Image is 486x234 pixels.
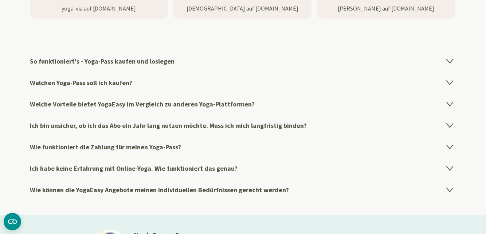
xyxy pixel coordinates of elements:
h4: Wie können die YogaEasy Angebote meinen individuellen Bedürfnissen gerecht werden? [30,179,456,201]
h4: So funktioniert's - Yoga-Pass kaufen und loslegen [30,51,456,72]
button: CMP-Widget öffnen [4,213,21,230]
h4: Ich bin unsicher, ob ich das Abo ein Jahr lang nutzen möchte. Muss ich mich langfristig binden? [30,115,456,136]
p: yoga-via auf [DOMAIN_NAME] [30,4,168,13]
h4: Ich habe keine Erfahrung mit Online-Yoga. Wie funktioniert das genau? [30,158,456,179]
h4: Welche Vorteile bietet YogaEasy im Vergleich zu anderen Yoga-Plattformen? [30,93,456,115]
p: [PERSON_NAME] auf [DOMAIN_NAME] [317,4,455,13]
p: [DEMOGRAPHIC_DATA] auf [DOMAIN_NAME] [173,4,311,13]
h4: Wie funktioniert die Zahlung für meinen Yoga-Pass? [30,136,456,158]
h4: Welchen Yoga-Pass soll ich kaufen? [30,72,456,93]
